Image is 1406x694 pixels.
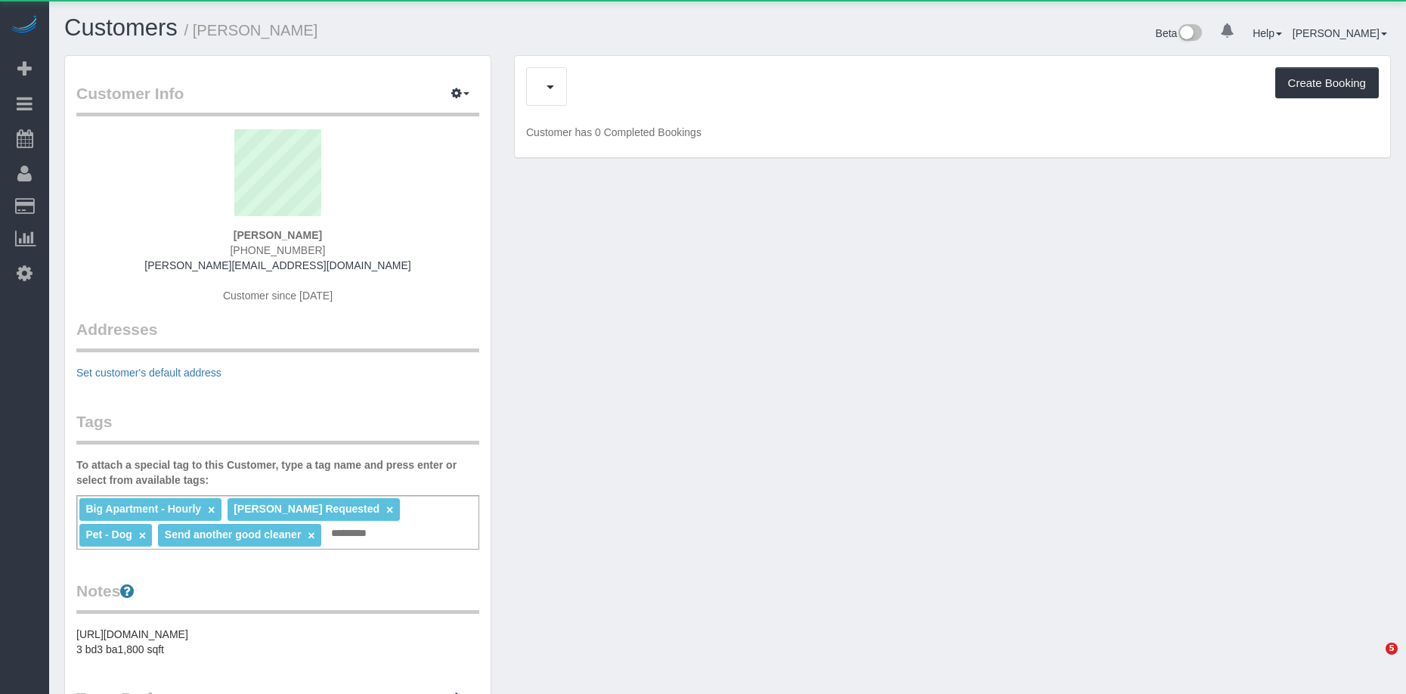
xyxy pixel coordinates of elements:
a: Help [1253,27,1282,39]
span: Customer since [DATE] [223,290,333,302]
span: Pet - Dog [85,528,132,541]
label: To attach a special tag to this Customer, type a tag name and press enter or select from availabl... [76,457,479,488]
span: 5 [1386,643,1398,655]
span: Send another good cleaner [165,528,301,541]
img: Automaid Logo [9,15,39,36]
p: Customer has 0 Completed Bookings [526,125,1379,140]
pre: [URL][DOMAIN_NAME] 3 bd3 ba1,800 sqft [76,627,479,657]
a: [PERSON_NAME][EMAIL_ADDRESS][DOMAIN_NAME] [144,259,410,271]
a: × [139,529,146,542]
legend: Tags [76,411,479,445]
a: [PERSON_NAME] [1293,27,1387,39]
small: / [PERSON_NAME] [184,22,318,39]
span: [PHONE_NUMBER] [230,244,325,256]
a: × [208,503,215,516]
legend: Notes [76,580,479,614]
span: [PERSON_NAME] Requested [234,503,379,515]
a: Customers [64,14,178,41]
span: Big Apartment - Hourly [85,503,201,515]
img: New interface [1177,24,1202,44]
a: Beta [1156,27,1203,39]
a: × [386,503,393,516]
strong: [PERSON_NAME] [234,229,322,241]
a: Set customer's default address [76,367,221,379]
a: × [308,529,314,542]
iframe: Intercom live chat [1355,643,1391,679]
button: Create Booking [1275,67,1379,99]
legend: Customer Info [76,82,479,116]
